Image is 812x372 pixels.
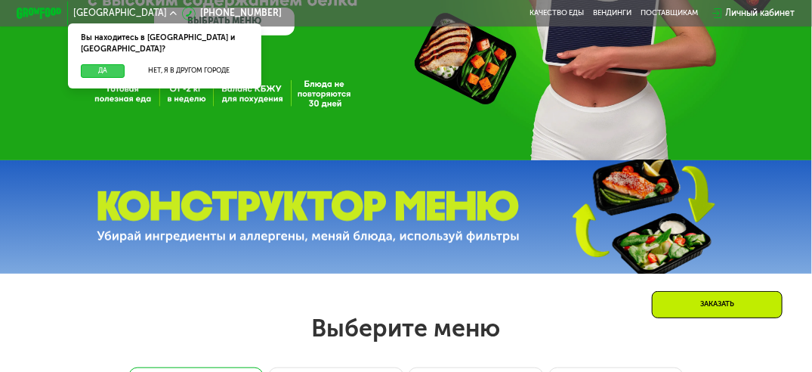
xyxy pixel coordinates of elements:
[129,64,248,78] button: Нет, я в другом городе
[81,64,125,78] button: Да
[68,23,262,64] div: Вы находитесь в [GEOGRAPHIC_DATA] и [GEOGRAPHIC_DATA]?
[641,9,698,18] div: поставщикам
[182,7,282,20] a: [PHONE_NUMBER]
[36,313,776,343] h2: Выберите меню
[652,291,783,318] div: Заказать
[73,9,167,18] span: [GEOGRAPHIC_DATA]
[726,7,795,20] div: Личный кабинет
[529,9,584,18] a: Качество еды
[593,9,631,18] a: Вендинги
